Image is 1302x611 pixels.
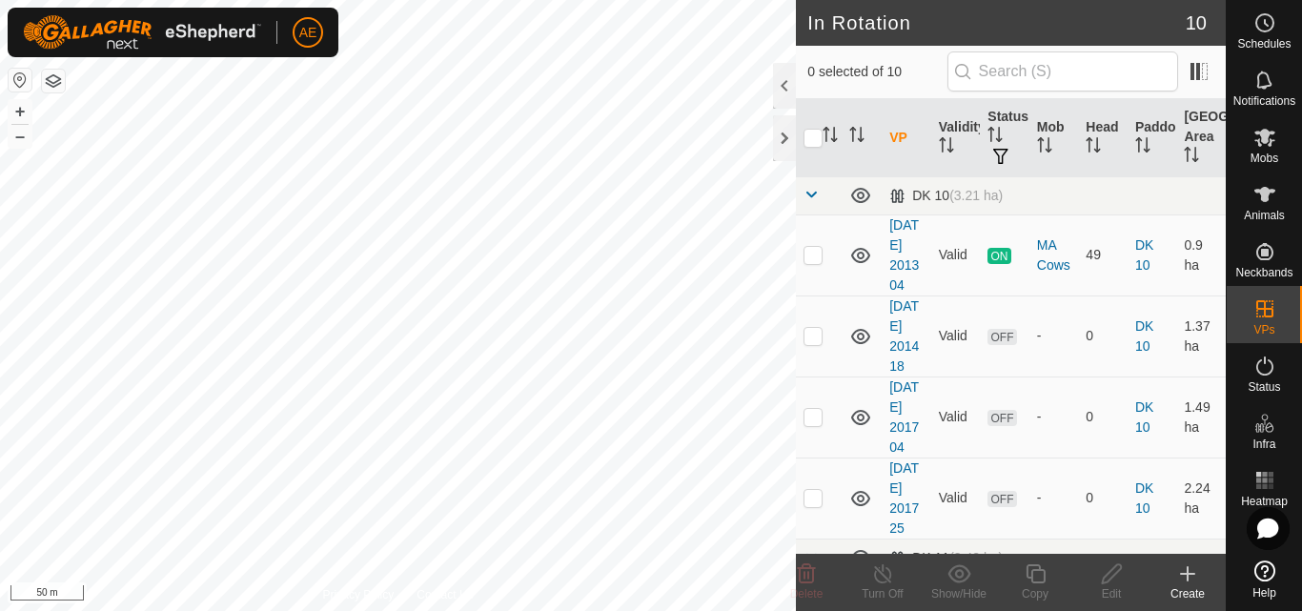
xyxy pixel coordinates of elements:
span: OFF [987,491,1016,507]
p-sorticon: Activate to sort [849,130,865,145]
p-sorticon: Activate to sort [1037,140,1052,155]
img: Gallagher Logo [23,15,261,50]
td: 0 [1078,458,1128,539]
span: Help [1252,587,1276,599]
th: Paddock [1128,99,1177,177]
td: Valid [931,214,981,295]
span: AE [299,23,317,43]
span: Delete [790,587,824,601]
p-sorticon: Activate to sort [1086,140,1101,155]
td: 0 [1078,295,1128,377]
span: OFF [987,410,1016,426]
h2: In Rotation [807,11,1186,34]
span: Schedules [1237,38,1291,50]
div: Copy [997,585,1073,602]
p-sorticon: Activate to sort [987,130,1003,145]
p-sorticon: Activate to sort [1135,140,1150,155]
div: DK 11 [889,550,1003,566]
a: DK 10 [1135,318,1153,354]
td: 1.37 ha [1176,295,1226,377]
p-sorticon: Activate to sort [939,140,954,155]
p-sorticon: Activate to sort [823,130,838,145]
button: Reset Map [9,69,31,92]
span: OFF [987,329,1016,345]
td: 0.9 ha [1176,214,1226,295]
span: Mobs [1251,153,1278,164]
td: Valid [931,377,981,458]
span: Animals [1244,210,1285,221]
span: 0 selected of 10 [807,62,946,82]
td: 49 [1078,214,1128,295]
button: + [9,100,31,123]
div: Edit [1073,585,1149,602]
button: Map Layers [42,70,65,92]
p-sorticon: Activate to sort [1184,150,1199,165]
span: Notifications [1233,95,1295,107]
th: Head [1078,99,1128,177]
th: Mob [1029,99,1079,177]
td: 2.24 ha [1176,458,1226,539]
a: [DATE] 201725 [889,460,919,536]
a: Contact Us [417,586,473,603]
span: Status [1248,381,1280,393]
div: - [1037,407,1071,427]
span: Neckbands [1235,267,1292,278]
a: Privacy Policy [323,586,395,603]
a: [DATE] 201418 [889,298,919,374]
a: Help [1227,553,1302,606]
div: - [1037,488,1071,508]
span: Infra [1252,438,1275,450]
div: MA Cows [1037,235,1071,275]
a: DK 10 [1135,237,1153,273]
div: Create [1149,585,1226,602]
button: – [9,125,31,148]
span: (3.43 ha) [949,550,1003,565]
a: DK 10 [1135,480,1153,516]
div: DK 10 [889,188,1003,204]
input: Search (S) [947,51,1178,92]
span: 10 [1186,9,1207,37]
div: - [1037,326,1071,346]
span: VPs [1253,324,1274,336]
td: Valid [931,295,981,377]
th: VP [882,99,931,177]
span: Heatmap [1241,496,1288,507]
td: 1.49 ha [1176,377,1226,458]
th: Status [980,99,1029,177]
td: 0 [1078,377,1128,458]
div: Turn Off [844,585,921,602]
span: (3.21 ha) [949,188,1003,203]
a: [DATE] 201704 [889,379,919,455]
span: ON [987,248,1010,264]
div: Show/Hide [921,585,997,602]
a: [DATE] 201304 [889,217,919,293]
a: DK 10 [1135,399,1153,435]
th: Validity [931,99,981,177]
td: Valid [931,458,981,539]
th: [GEOGRAPHIC_DATA] Area [1176,99,1226,177]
